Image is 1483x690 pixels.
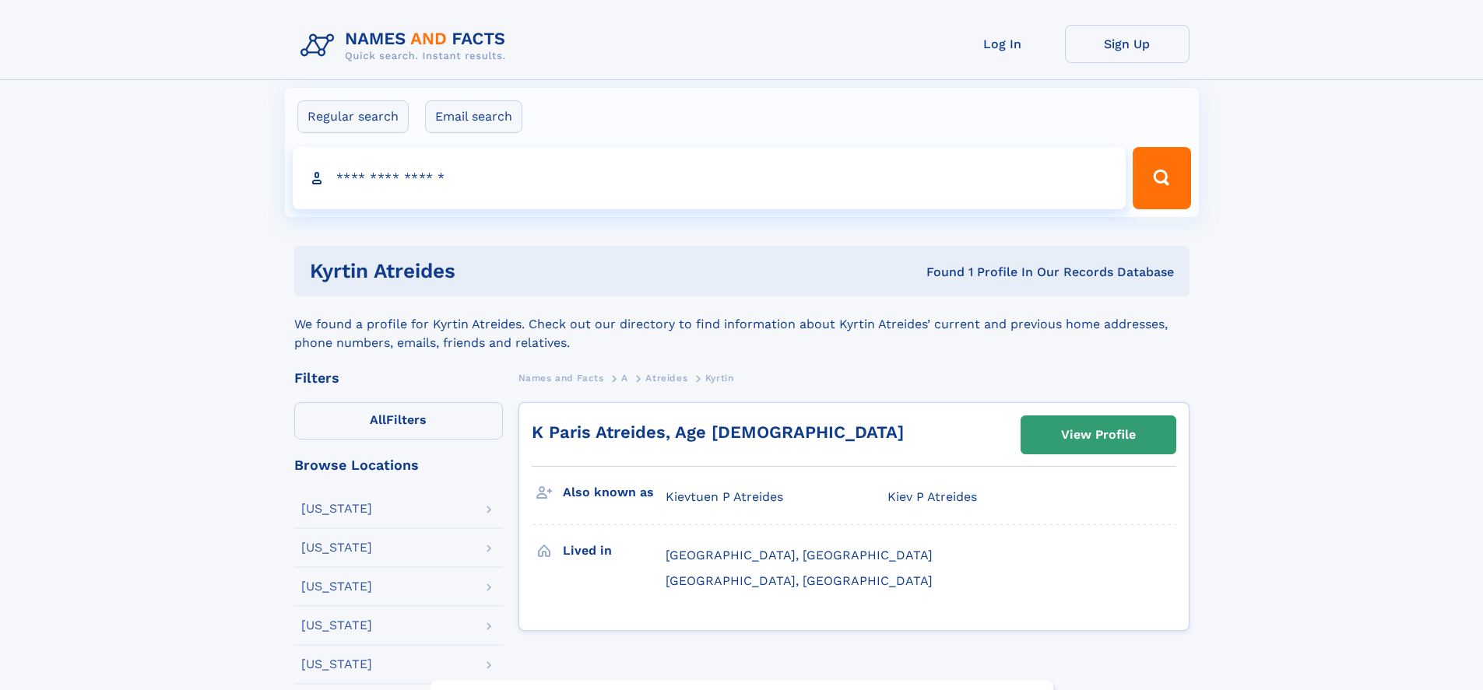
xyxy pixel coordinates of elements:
[294,371,503,385] div: Filters
[294,25,518,67] img: Logo Names and Facts
[370,412,386,427] span: All
[1061,417,1136,453] div: View Profile
[297,100,409,133] label: Regular search
[887,489,977,504] span: Kiev P Atreides
[294,458,503,472] div: Browse Locations
[1065,25,1190,63] a: Sign Up
[621,373,628,384] span: A
[532,422,904,442] a: K Paris Atreides, Age [DEMOGRAPHIC_DATA]
[940,25,1065,63] a: Log In
[645,368,687,387] a: Atreides
[310,261,691,281] h1: kyrtin atreides
[621,368,628,387] a: A
[666,489,783,504] span: Kievtuen P Atreides
[293,147,1126,209] input: search input
[691,264,1174,281] div: Found 1 Profile In Our Records Database
[563,538,666,564] h3: Lived in
[666,548,933,562] span: [GEOGRAPHIC_DATA], [GEOGRAPHIC_DATA]
[1133,147,1190,209] button: Search Button
[294,296,1190,352] div: We found a profile for Kyrtin Atreides. Check out our directory to find information about Kyrtin ...
[563,479,666,506] h3: Also known as
[301,619,372,632] div: [US_STATE]
[294,402,503,440] label: Filters
[425,100,522,133] label: Email search
[301,503,372,515] div: [US_STATE]
[301,541,372,554] div: [US_STATE]
[645,373,687,384] span: Atreides
[518,368,604,387] a: Names and Facts
[1021,416,1176,454] a: View Profile
[301,580,372,593] div: [US_STATE]
[705,373,734,384] span: Kyrtin
[666,573,933,588] span: [GEOGRAPHIC_DATA], [GEOGRAPHIC_DATA]
[301,658,372,671] div: [US_STATE]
